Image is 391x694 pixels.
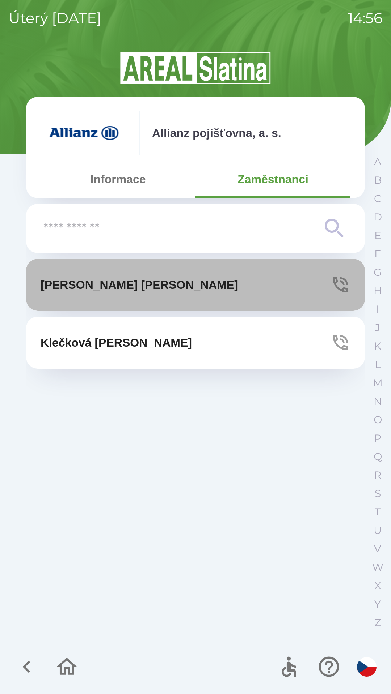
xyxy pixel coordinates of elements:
p: [PERSON_NAME] [PERSON_NAME] [41,276,238,294]
p: 14:56 [348,7,382,29]
button: Informace [41,166,195,192]
img: f3415073-8ef0-49a2-9816-fbbc8a42d535.png [41,111,127,155]
p: úterý [DATE] [9,7,101,29]
button: Zaměstnanci [195,166,350,192]
button: [PERSON_NAME] [PERSON_NAME] [26,259,365,311]
p: Allianz pojišťovna, a. s. [152,124,281,142]
img: Logo [26,51,365,85]
img: cs flag [357,657,377,677]
p: Klečková [PERSON_NAME] [41,334,192,351]
button: Klečková [PERSON_NAME] [26,317,365,369]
